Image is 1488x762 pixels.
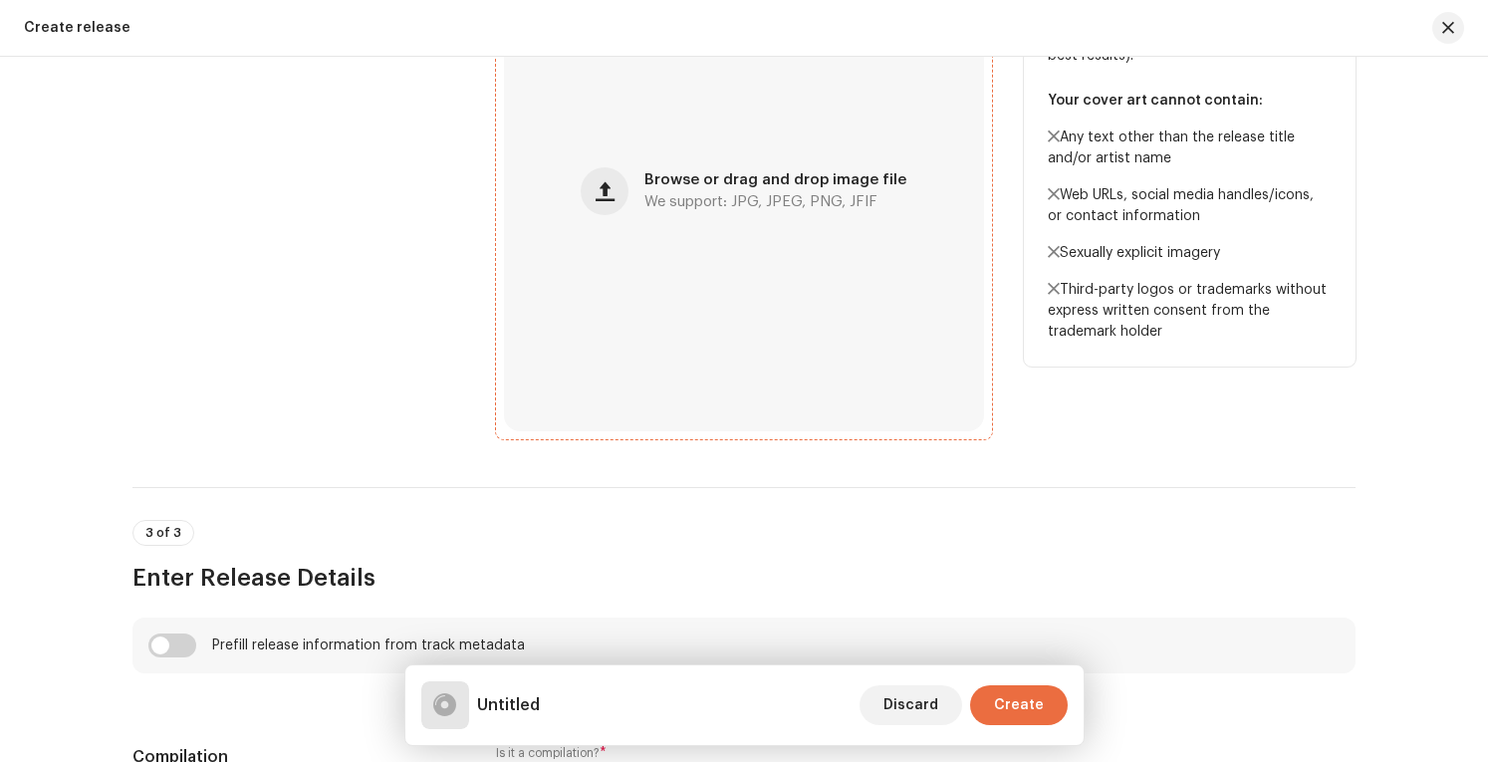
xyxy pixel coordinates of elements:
p: Third-party logos or trademarks without express written consent from the trademark holder [1048,280,1332,343]
button: Create [970,685,1068,725]
span: We support: JPG, JPEG, PNG, JFIF [644,195,877,209]
p: Your cover art cannot contain: [1048,91,1332,112]
span: Create [994,685,1044,725]
span: Browse or drag and drop image file [644,173,906,187]
div: Prefill release information from track metadata [212,637,525,653]
p: Any text other than the release title and/or artist name [1048,127,1332,169]
button: Discard [860,685,962,725]
label: Is it a compilation? [496,745,992,761]
h3: Enter Release Details [132,562,1356,594]
span: Discard [883,685,938,725]
p: Web URLs, social media handles/icons, or contact information [1048,185,1332,227]
h5: Untitled [477,693,540,717]
p: Sexually explicit imagery [1048,243,1332,264]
